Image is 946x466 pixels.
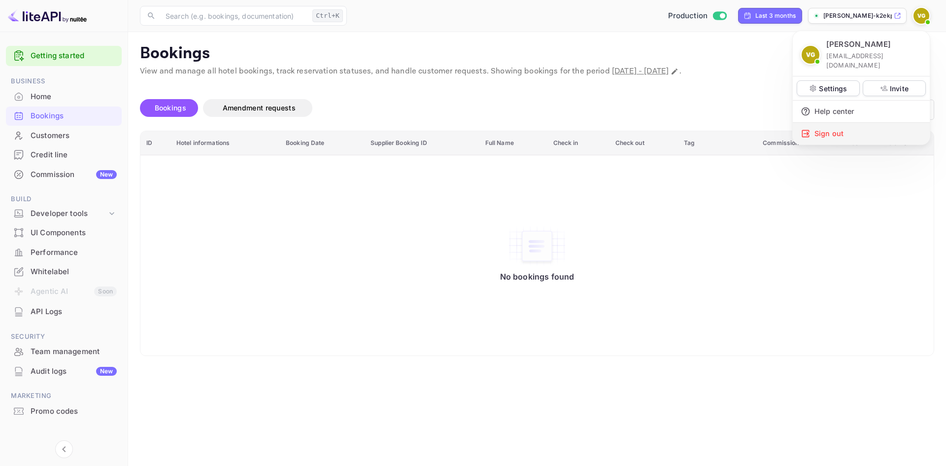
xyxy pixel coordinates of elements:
[826,39,891,50] p: [PERSON_NAME]
[826,51,922,70] p: [EMAIL_ADDRESS][DOMAIN_NAME]
[802,46,819,64] img: VARUN GUPTA
[890,83,909,94] p: Invite
[793,101,930,122] div: Help center
[793,123,930,144] div: Sign out
[819,83,847,94] p: Settings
